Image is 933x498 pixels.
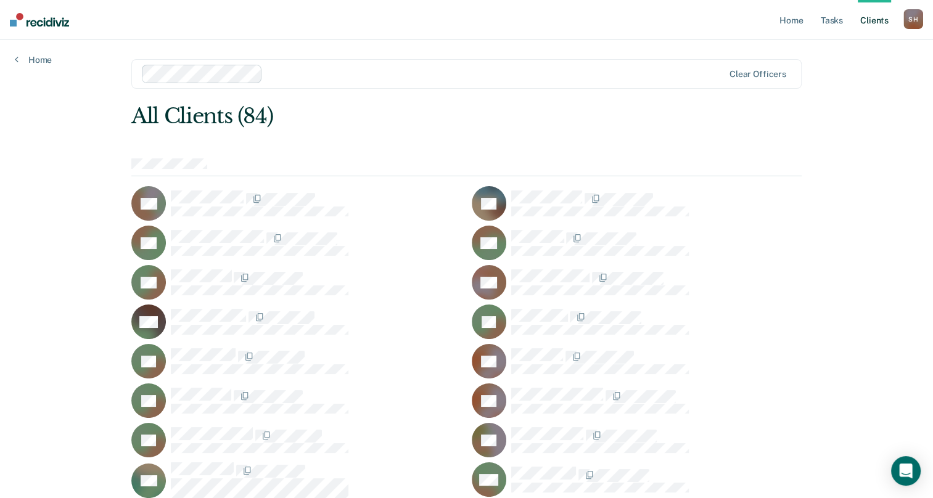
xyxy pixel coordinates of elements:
div: Clear officers [730,69,786,80]
div: All Clients (84) [131,104,667,129]
a: Home [15,54,52,65]
button: SH [903,9,923,29]
div: Open Intercom Messenger [891,456,921,486]
img: Recidiviz [10,13,69,27]
div: S H [903,9,923,29]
